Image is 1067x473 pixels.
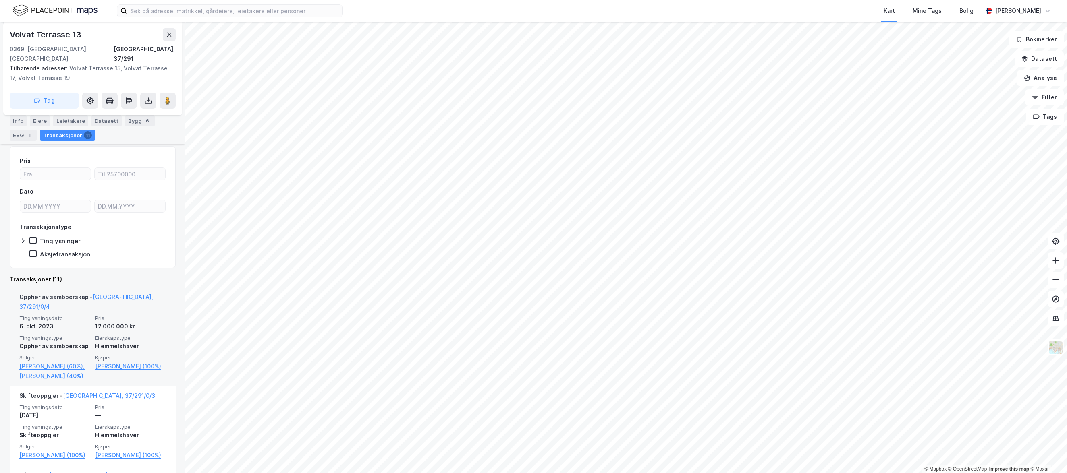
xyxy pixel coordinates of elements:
[40,237,81,245] div: Tinglysninger
[1026,109,1064,125] button: Tags
[30,115,50,126] div: Eiere
[95,404,166,411] span: Pris
[924,466,947,472] a: Mapbox
[884,6,895,16] div: Kart
[19,411,90,420] div: [DATE]
[20,156,31,166] div: Pris
[989,466,1029,472] a: Improve this map
[10,130,37,141] div: ESG
[10,115,27,126] div: Info
[19,341,90,351] div: Opphør av samboerskap
[95,335,166,341] span: Eierskapstype
[95,443,166,450] span: Kjøper
[95,411,166,420] div: —
[95,168,165,180] input: Til 25700000
[125,115,155,126] div: Bygg
[10,44,114,64] div: 0369, [GEOGRAPHIC_DATA], [GEOGRAPHIC_DATA]
[20,168,91,180] input: Fra
[19,322,90,331] div: 6. okt. 2023
[19,423,90,430] span: Tinglysningstype
[95,200,165,212] input: DD.MM.YYYY
[10,93,79,109] button: Tag
[20,222,71,232] div: Transaksjonstype
[20,187,33,196] div: Dato
[1027,434,1067,473] iframe: Chat Widget
[95,322,166,331] div: 12 000 000 kr
[95,430,166,440] div: Hjemmelshaver
[1015,51,1064,67] button: Datasett
[19,361,90,371] a: [PERSON_NAME] (60%),
[13,4,98,18] img: logo.f888ab2527a4732fd821a326f86c7f29.svg
[143,117,152,125] div: 6
[19,315,90,322] span: Tinglysningsdato
[95,423,166,430] span: Eierskapstype
[95,361,166,371] a: [PERSON_NAME] (100%)
[95,354,166,361] span: Kjøper
[19,354,90,361] span: Selger
[1048,340,1063,355] img: Z
[20,200,91,212] input: DD.MM.YYYY
[40,130,95,141] div: Transaksjoner
[948,466,987,472] a: OpenStreetMap
[19,391,155,404] div: Skifteoppgjør -
[114,44,176,64] div: [GEOGRAPHIC_DATA], 37/291
[19,335,90,341] span: Tinglysningstype
[10,28,83,41] div: Volvat Terrasse 13
[10,275,176,284] div: Transaksjoner (11)
[19,293,153,310] a: [GEOGRAPHIC_DATA], 37/291/0/4
[1009,31,1064,48] button: Bokmerker
[53,115,88,126] div: Leietakere
[63,392,155,399] a: [GEOGRAPHIC_DATA], 37/291/0/3
[10,65,69,72] span: Tilhørende adresser:
[959,6,974,16] div: Bolig
[19,371,90,381] a: [PERSON_NAME] (40%)
[95,315,166,322] span: Pris
[95,341,166,351] div: Hjemmelshaver
[84,131,92,139] div: 11
[19,430,90,440] div: Skifteoppgjør
[19,443,90,450] span: Selger
[1017,70,1064,86] button: Analyse
[19,404,90,411] span: Tinglysningsdato
[1025,89,1064,105] button: Filter
[91,115,122,126] div: Datasett
[25,131,33,139] div: 1
[19,292,166,315] div: Opphør av samboerskap -
[913,6,942,16] div: Mine Tags
[19,450,90,460] a: [PERSON_NAME] (100%)
[127,5,342,17] input: Søk på adresse, matrikkel, gårdeiere, leietakere eller personer
[40,250,90,258] div: Aksjetransaksjon
[10,64,169,83] div: Volvat Terrasse 15, Volvat Terrasse 17, Volvat Terrasse 19
[995,6,1041,16] div: [PERSON_NAME]
[95,450,166,460] a: [PERSON_NAME] (100%)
